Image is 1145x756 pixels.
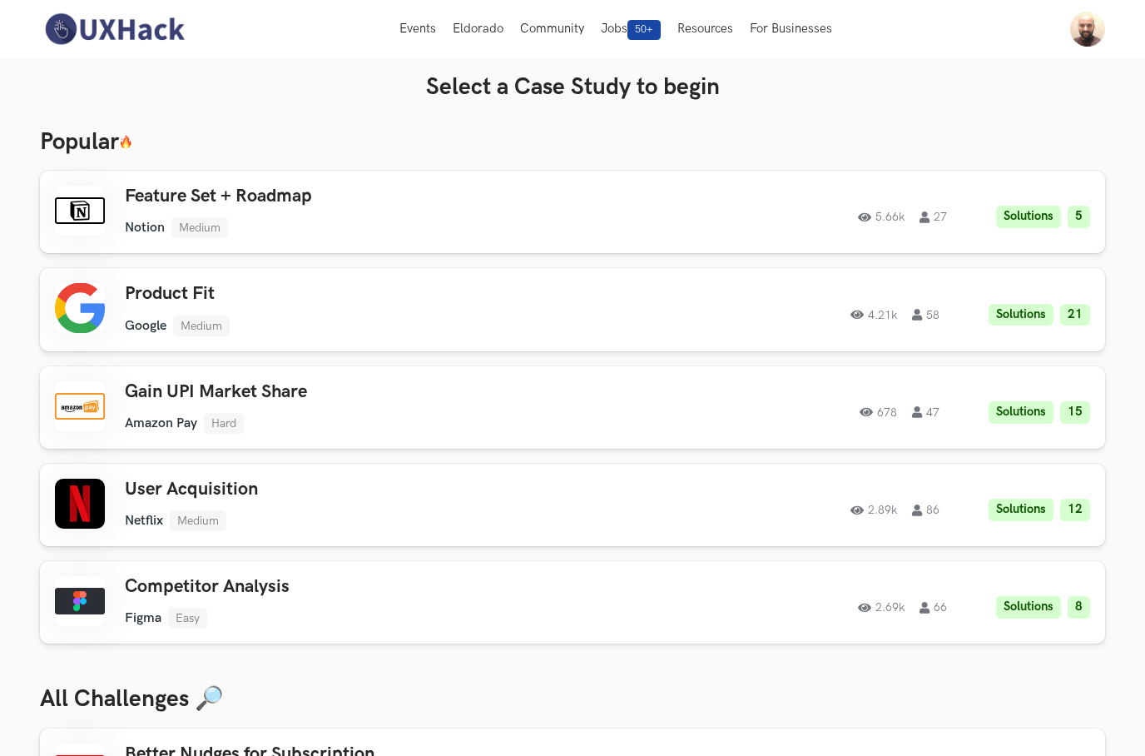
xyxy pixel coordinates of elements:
[125,318,166,334] li: Google
[40,128,1105,157] h3: Popular
[125,513,163,529] li: Netflix
[125,283,597,305] h3: Product Fit
[40,171,1105,253] a: Feature Set + RoadmapNotionMedium5.66k27Solutions5
[912,406,939,418] span: 47
[125,610,161,626] li: Figma
[1060,304,1090,326] li: 21
[40,73,1105,102] h3: Select a Case Study to begin
[858,602,905,614] span: 2.69k
[860,406,897,418] span: 678
[125,381,597,403] h3: Gain UPI Market Share
[989,499,1053,521] li: Solutions
[40,366,1105,449] a: Gain UPI Market ShareAmazon PayHard67847Solutions15
[1060,401,1090,424] li: 15
[40,561,1105,644] a: Competitor AnalysisFigmaEasy2.69k66Solutions8
[850,505,897,516] span: 2.89k
[204,413,244,434] li: Hard
[168,608,207,629] li: Easy
[40,268,1105,351] a: Product FitGoogleMedium4.21k58Solutions21
[125,415,197,431] li: Amazon Pay
[627,20,661,40] span: 50+
[912,505,939,516] span: 86
[170,510,226,531] li: Medium
[125,576,597,598] h3: Competitor Analysis
[996,206,1061,228] li: Solutions
[1070,12,1105,47] img: Your profile pic
[919,211,947,223] span: 27
[919,602,947,614] span: 66
[1060,499,1090,521] li: 12
[171,217,228,238] li: Medium
[858,211,905,223] span: 5.66k
[119,135,132,149] img: 🔥
[40,464,1105,546] a: User AcquisitionNetflixMedium2.89k86Solutions12
[125,186,597,207] h3: Feature Set + Roadmap
[125,220,165,236] li: Notion
[989,304,1053,326] li: Solutions
[40,12,188,47] img: UXHack-logo.png
[850,309,897,321] span: 4.21k
[989,401,1053,424] li: Solutions
[40,685,1105,714] h3: All Challenges 🔎
[996,596,1061,619] li: Solutions
[912,309,939,321] span: 58
[1068,206,1090,228] li: 5
[1068,596,1090,619] li: 8
[173,316,230,336] li: Medium
[125,479,597,500] h3: User Acquisition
